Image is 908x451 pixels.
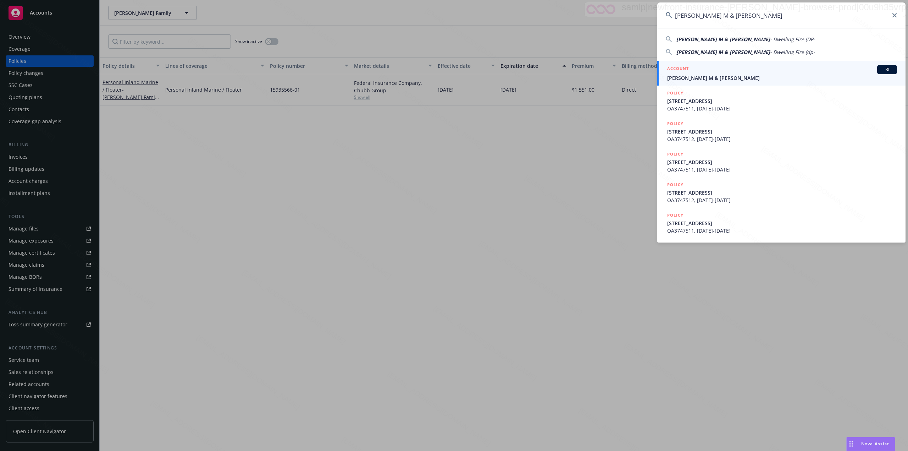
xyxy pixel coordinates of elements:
[770,36,815,43] span: - Dwelling Fire (DP-
[667,181,683,188] h5: POLICY
[657,147,906,177] a: POLICY[STREET_ADDRESS]OA3747511, [DATE]-[DATE]
[657,177,906,208] a: POLICY[STREET_ADDRESS]OA3747512, [DATE]-[DATE]
[667,89,683,97] h5: POLICY
[667,74,897,82] span: [PERSON_NAME] M & [PERSON_NAME]
[667,189,897,196] span: [STREET_ADDRESS]
[667,65,689,74] h5: ACCOUNT
[676,36,770,43] span: [PERSON_NAME] M & [PERSON_NAME]
[770,49,815,55] span: - Dwelling Fire (dp-
[667,212,683,219] h5: POLICY
[880,66,894,73] span: BI
[657,116,906,147] a: POLICY[STREET_ADDRESS]OA3747512, [DATE]-[DATE]
[846,437,895,451] button: Nova Assist
[667,151,683,158] h5: POLICY
[657,2,906,28] input: Search...
[667,128,897,135] span: [STREET_ADDRESS]
[667,158,897,166] span: [STREET_ADDRESS]
[847,437,856,451] div: Drag to move
[676,49,770,55] span: [PERSON_NAME] M & [PERSON_NAME]
[657,86,906,116] a: POLICY[STREET_ADDRESS]OA3747511, [DATE]-[DATE]
[657,208,906,238] a: POLICY[STREET_ADDRESS]OA3747511, [DATE]-[DATE]
[861,441,889,447] span: Nova Assist
[667,120,683,127] h5: POLICY
[667,105,897,112] span: OA3747511, [DATE]-[DATE]
[667,97,897,105] span: [STREET_ADDRESS]
[667,196,897,204] span: OA3747512, [DATE]-[DATE]
[657,61,906,86] a: ACCOUNTBI[PERSON_NAME] M & [PERSON_NAME]
[667,166,897,173] span: OA3747511, [DATE]-[DATE]
[667,135,897,143] span: OA3747512, [DATE]-[DATE]
[667,227,897,234] span: OA3747511, [DATE]-[DATE]
[667,219,897,227] span: [STREET_ADDRESS]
